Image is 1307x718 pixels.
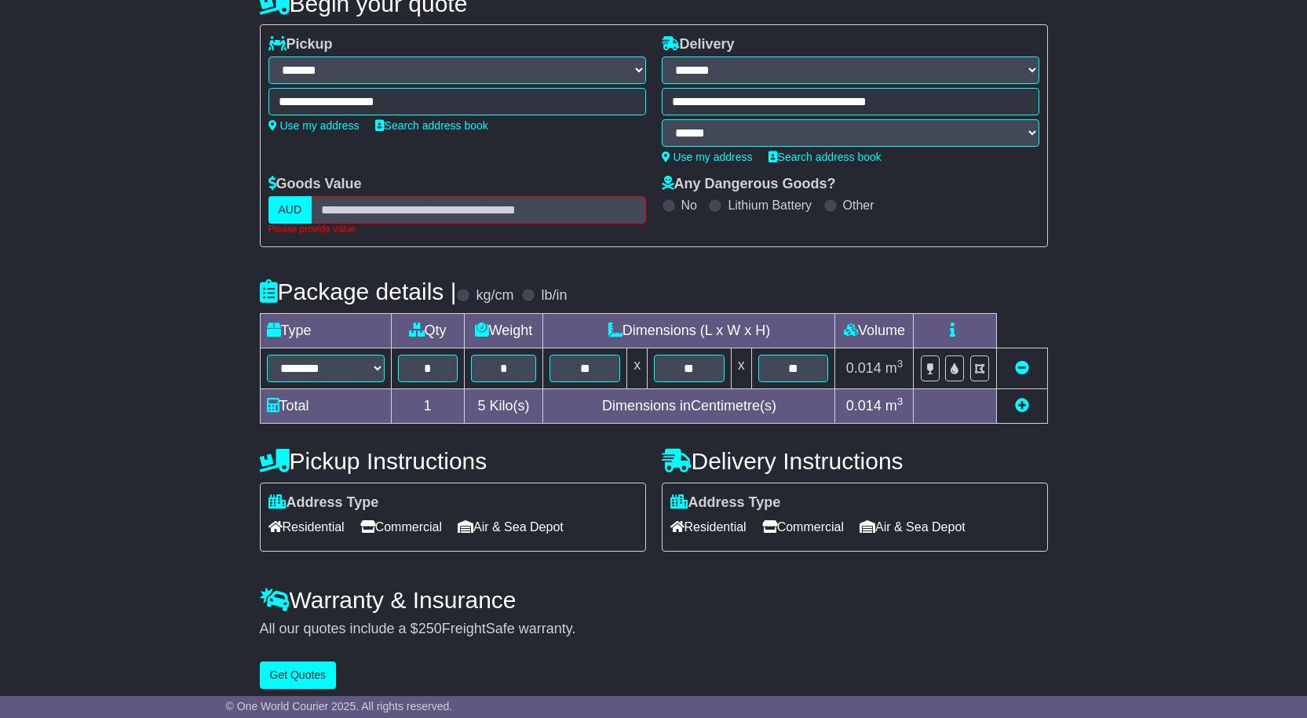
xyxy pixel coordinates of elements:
[464,313,543,348] td: Weight
[458,515,564,539] span: Air & Sea Depot
[226,700,453,713] span: © One World Courier 2025. All rights reserved.
[1015,398,1029,414] a: Add new item
[418,621,442,636] span: 250
[268,494,379,512] label: Address Type
[1015,360,1029,376] a: Remove this item
[860,515,966,539] span: Air & Sea Depot
[476,287,513,304] label: kg/cm
[627,348,648,388] td: x
[762,515,844,539] span: Commercial
[835,313,914,348] td: Volume
[464,388,543,423] td: Kilo(s)
[731,348,751,388] td: x
[769,151,882,163] a: Search address book
[268,196,312,224] label: AUD
[670,494,781,512] label: Address Type
[260,448,646,474] h4: Pickup Instructions
[541,287,567,304] label: lb/in
[391,313,464,348] td: Qty
[885,360,904,376] span: m
[477,398,485,414] span: 5
[681,198,697,213] label: No
[260,313,391,348] td: Type
[268,36,333,53] label: Pickup
[897,358,904,370] sup: 3
[662,151,753,163] a: Use my address
[260,621,1048,638] div: All our quotes include a $ FreightSafe warranty.
[360,515,442,539] span: Commercial
[885,398,904,414] span: m
[662,448,1048,474] h4: Delivery Instructions
[543,313,835,348] td: Dimensions (L x W x H)
[846,398,882,414] span: 0.014
[662,36,735,53] label: Delivery
[260,279,457,304] h4: Package details |
[391,388,464,423] td: 1
[846,360,882,376] span: 0.014
[268,224,646,235] div: Please provide value
[260,662,337,689] button: Get Quotes
[543,388,835,423] td: Dimensions in Centimetre(s)
[260,587,1048,613] h4: Warranty & Insurance
[375,119,488,132] a: Search address book
[662,176,836,193] label: Any Dangerous Goods?
[268,119,360,132] a: Use my address
[268,176,362,193] label: Goods Value
[728,198,812,213] label: Lithium Battery
[268,515,345,539] span: Residential
[670,515,747,539] span: Residential
[897,395,904,407] sup: 3
[260,388,391,423] td: Total
[843,198,874,213] label: Other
